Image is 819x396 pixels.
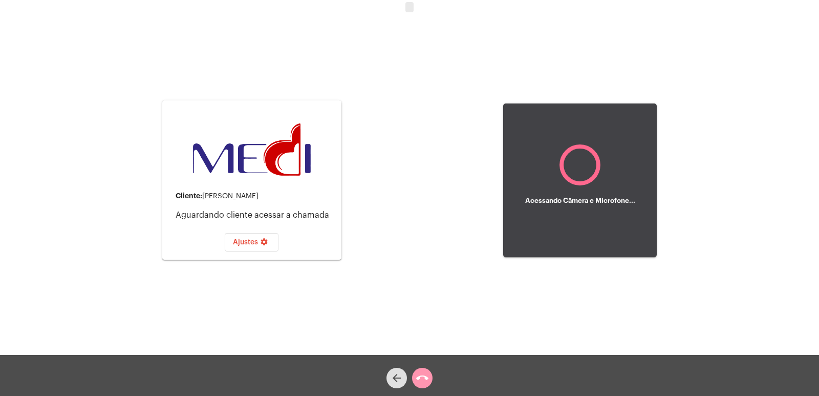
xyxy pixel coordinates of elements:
p: Aguardando cliente acessar a chamada [176,211,333,220]
mat-icon: settings [258,238,270,250]
strong: Cliente: [176,192,202,199]
div: [PERSON_NAME] [176,192,333,200]
h5: Acessando Câmera e Microfone... [525,197,635,204]
span: Ajustes [233,239,270,246]
button: Ajustes [225,233,278,252]
mat-icon: arrow_back [391,372,403,384]
img: d3a1b5fa-500b-b90f-5a1c-719c20e9830b.png [193,123,311,176]
mat-icon: call_end [416,372,428,384]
